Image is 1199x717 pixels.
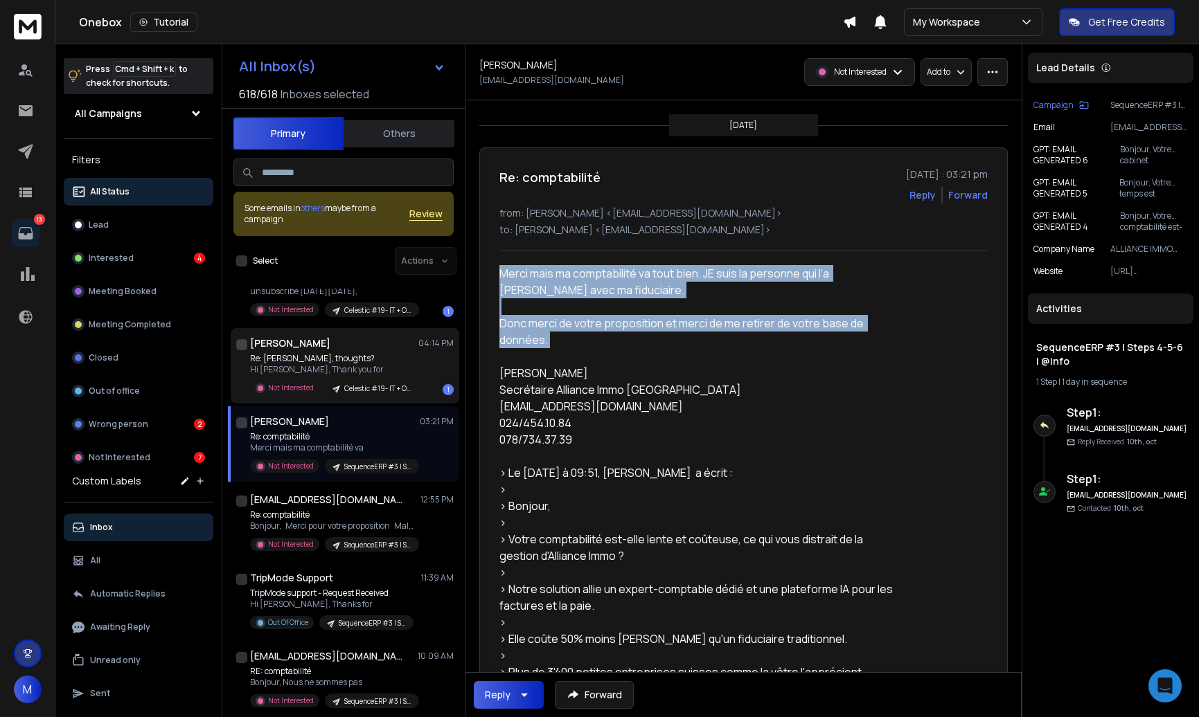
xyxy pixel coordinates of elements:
p: Bonjour, Votre comptabilité est-elle lente et coûteuse, ce qui vous distrait de la gestion d'Alli... [1120,210,1188,233]
button: Closed [64,344,213,372]
span: 618 / 618 [239,86,278,102]
p: SequenceERP #3 | Steps 4-5-6 | @info [339,618,405,628]
p: RE: comptabilité [250,666,416,677]
button: Lead [64,211,213,239]
p: SequenceERP #3 | Steps 4-5-6 | @info [344,540,411,550]
p: Lead [89,219,109,230]
p: Contacted [1078,503,1144,514]
p: 11:39 AM [421,572,454,583]
button: Primary [233,117,344,150]
p: SequenceERP #3 | Steps 4-5-6 | @info [344,462,411,472]
p: 13 [34,214,45,225]
p: All Status [90,186,130,197]
button: Get Free Credits [1059,8,1175,36]
p: Add to [927,66,950,78]
h3: Filters [64,150,213,170]
p: Not Interested [268,696,314,706]
h1: [EMAIL_ADDRESS][DOMAIN_NAME] [250,493,402,507]
p: Not Interested [89,452,150,463]
p: Get Free Credits [1088,15,1165,29]
div: Open Intercom Messenger [1148,669,1182,702]
p: Re: comptabilité [250,509,416,520]
p: Press to check for shortcuts. [86,62,188,90]
p: Awaiting Reply [90,621,150,633]
h6: [EMAIL_ADDRESS][DOMAIN_NAME] [1067,490,1188,500]
button: Meeting Booked [64,278,213,305]
button: Tutorial [130,12,197,32]
div: Onebox [79,12,843,32]
label: Select [253,255,278,266]
p: Interested [89,253,134,264]
p: Not Interested [268,305,314,315]
p: Unread only [90,655,141,666]
button: Reply [909,188,936,202]
span: 10th, oct [1127,437,1157,446]
button: All Campaigns [64,100,213,127]
h1: Re: comptabilité [499,167,601,187]
p: Merci mais ma comptabilité va [250,442,416,453]
p: Celestic #19- IT + Old School | [GEOGRAPHIC_DATA] | PERFORMANCE | AI CAMPAIGN [344,305,411,316]
h6: Step 1 : [1067,404,1188,421]
a: 13 [12,219,39,247]
p: from: [PERSON_NAME] <[EMAIL_ADDRESS][DOMAIN_NAME]> [499,206,988,220]
button: Forward [555,681,634,709]
p: Closed [89,352,118,363]
p: Reply Received [1078,437,1157,447]
h6: Step 1 : [1067,471,1188,487]
div: | [1036,376,1185,388]
button: Meeting Completed [64,311,213,338]
button: Awaiting Reply [64,613,213,641]
p: unsubscribe [DATE][DATE], [250,286,416,297]
div: Activities [1028,293,1193,324]
p: Lead Details [1036,61,1095,75]
button: Not Interested7 [64,444,213,471]
button: Others [344,118,454,149]
button: All [64,547,213,574]
p: [EMAIL_ADDRESS][DOMAIN_NAME] [479,75,624,86]
p: Not Interested [834,66,887,78]
p: [URL][DOMAIN_NAME] [1110,266,1188,277]
div: 4 [194,253,205,264]
span: 10th, oct [1114,503,1144,513]
button: Wrong person2 [64,410,213,438]
span: 1 Step [1036,376,1057,388]
button: Sent [64,680,213,707]
p: Meeting Completed [89,319,171,330]
p: ALLIANCE IMMO SUISSE [1110,244,1188,255]
div: 1 [443,384,454,395]
div: Reply [485,688,510,702]
p: [DATE] [729,120,757,131]
p: GPT: EMAIL GENERATED 5 [1033,177,1119,199]
div: 2 [194,419,205,430]
div: 1 [443,306,454,317]
h1: All Inbox(s) [239,60,316,73]
span: 1 day in sequence [1062,376,1127,388]
p: 04:14 PM [418,338,454,349]
button: Unread only [64,646,213,674]
h1: TripMode Support [250,571,333,585]
h1: [PERSON_NAME] [250,415,329,428]
p: 03:21 PM [420,416,454,427]
p: Not Interested [268,539,314,550]
p: Email [1033,122,1055,133]
button: All Status [64,178,213,206]
button: Review [409,207,443,221]
p: Celestic #19- IT + Old School | [GEOGRAPHIC_DATA] | PERFORMANCE | AI CAMPAIGN [344,383,411,394]
p: SequenceERP #3 | Steps 4-5-6 | @info [1110,100,1188,111]
button: Out of office [64,377,213,405]
p: Not Interested [268,383,314,393]
p: Meeting Booked [89,286,157,297]
p: TripMode support - Request Received [250,588,414,599]
p: to: [PERSON_NAME] <[EMAIL_ADDRESS][DOMAIN_NAME]> [499,223,988,237]
p: [DATE] : 03:21 pm [906,167,988,181]
p: Campaign [1033,100,1074,111]
h1: [PERSON_NAME] [479,58,558,72]
p: Bonjour, Votre cabinet comptable actuel est-il lent et coûteux, ce qui vous distrait de votre act... [1120,144,1188,166]
button: Campaign [1033,100,1089,111]
h1: [EMAIL_ADDRESS][DOMAIN_NAME] [250,649,402,663]
div: Forward [948,188,988,202]
button: M [14,675,42,703]
p: Out of office [89,385,140,397]
button: Reply [474,681,544,709]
